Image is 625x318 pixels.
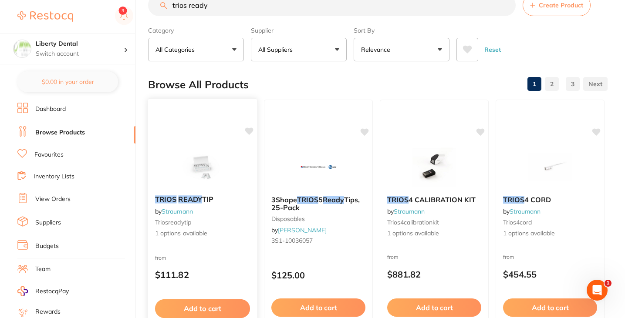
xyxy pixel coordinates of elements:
span: by [387,208,425,215]
button: All Suppliers [251,38,347,61]
span: 4 CALIBRATION KIT [409,195,476,204]
span: 3S1-10036057 [271,237,313,244]
span: 1 options available [503,229,597,238]
span: 1 [605,280,611,287]
a: Team [35,265,51,274]
label: Supplier [251,27,347,34]
a: 1 [527,75,541,93]
em: TRIOS [387,195,409,204]
a: Inventory Lists [34,172,74,181]
p: All Suppliers [258,45,296,54]
img: 3Shape TRIOS 5 Ready Tips, 25-Pack [290,145,347,189]
b: TRIOS 4 CORD [503,196,597,204]
p: $881.82 [387,269,481,279]
em: TRIOS [155,195,176,204]
img: TRIOS 4 CORD [522,145,578,189]
span: trios4calibrationkit [387,218,439,226]
label: Category [148,27,244,34]
iframe: Intercom live chat [587,280,608,301]
span: by [503,208,541,215]
a: Straumann [162,208,193,215]
b: 3Shape TRIOS 5 Ready Tips, 25-Pack [271,196,365,212]
a: Restocq Logo [17,7,73,27]
p: $125.00 [271,270,365,280]
span: from [155,254,166,261]
a: Suppliers [35,218,61,227]
img: Restocq Logo [17,11,73,22]
small: disposables [271,215,365,222]
a: RestocqPay [17,286,69,296]
a: Budgets [35,242,59,251]
a: 2 [545,75,559,93]
span: from [387,254,399,260]
span: Create Product [539,2,583,9]
em: TRIOS [297,195,318,204]
span: by [155,208,193,215]
em: Ready [323,195,344,204]
p: $111.82 [155,270,250,280]
img: TRIOS 4 CALIBRATION KIT [406,145,463,189]
h4: Liberty Dental [36,40,124,48]
span: 1 options available [155,229,250,238]
span: RestocqPay [35,287,69,296]
a: Rewards [35,308,61,316]
button: Reset [482,38,503,61]
a: Browse Products [35,128,85,137]
span: from [503,254,514,260]
a: Dashboard [35,105,66,114]
span: by [271,226,327,234]
button: $0.00 in your order [17,71,118,92]
button: Add to cart [271,298,365,317]
button: Relevance [354,38,449,61]
span: 3Shape [271,195,297,204]
span: 1 options available [387,229,481,238]
p: Switch account [36,50,124,58]
span: trios4cord [503,218,532,226]
a: 3 [566,75,580,93]
a: Favourites [34,151,64,159]
button: Add to cart [155,299,250,318]
span: 5 [318,195,323,204]
button: All Categories [148,38,244,61]
button: Add to cart [387,298,481,317]
b: TRIOS 4 CALIBRATION KIT [387,196,481,204]
button: Add to cart [503,298,597,317]
span: 4 CORD [524,195,551,204]
a: Straumann [394,208,425,215]
span: TIP [202,195,213,204]
a: Straumann [510,208,541,215]
b: TRIOS READY TIP [155,195,250,204]
p: Relevance [361,45,394,54]
img: TRIOS READY TIP [174,144,231,188]
p: $454.55 [503,269,597,279]
label: Sort By [354,27,449,34]
em: TRIOS [503,195,524,204]
img: RestocqPay [17,286,28,296]
span: Tips, 25-Pack [271,195,360,212]
img: Liberty Dental [14,40,31,57]
h2: Browse All Products [148,79,249,91]
p: All Categories [155,45,198,54]
a: View Orders [35,195,71,204]
a: [PERSON_NAME] [278,226,327,234]
span: triosreadytip [155,218,191,226]
em: READY [178,195,202,204]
